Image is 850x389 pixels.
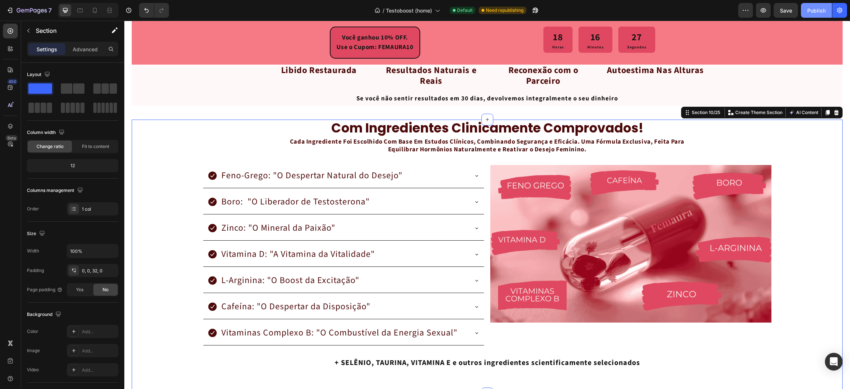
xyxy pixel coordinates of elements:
[566,89,597,95] div: Section 10/25
[82,348,117,354] div: Add...
[82,328,117,335] div: Add...
[7,99,718,116] h2: com ingredientes clinicamente comprovados!
[27,186,84,196] div: Columns management
[28,161,117,171] div: 12
[124,21,850,389] iframe: Design area
[611,89,658,95] p: Create Theme Section
[27,328,38,335] div: Color
[27,70,52,80] div: Layout
[27,229,46,239] div: Size
[27,206,39,212] div: Order
[503,24,522,29] p: Segundos
[807,7,826,14] div: Publish
[82,143,109,150] span: Fit to content
[780,7,792,14] span: Save
[27,267,44,274] div: Padding
[97,201,211,214] p: Zinco: "O Mineral da Paixão"
[97,175,245,188] p: Boro: "O Liberador de Testosterona"
[383,7,384,14] span: /
[73,45,98,53] p: Advanced
[36,26,96,35] p: Section
[255,45,359,66] p: Resultados Naturais e Reais
[27,248,39,254] div: Width
[3,3,55,18] button: 7
[386,7,432,14] span: Testoboost (home)
[82,206,117,213] div: 1 col
[428,24,439,29] p: Horas
[483,45,580,55] p: Autoestima Nas Alturas
[27,128,66,138] div: Column width
[8,337,718,348] p: + SELÊNIO, TAURINA, VITAMINA E e outros ingredientes scientificamente selecionados
[212,22,289,31] strong: Use o Cupom: FEMAURA10
[82,268,117,274] div: 0, 0, 32, 0
[503,9,522,24] div: 27
[801,3,832,18] button: Publish
[27,347,40,354] div: Image
[37,45,57,53] p: Settings
[103,286,108,293] span: No
[428,9,439,24] div: 18
[27,366,39,373] div: Video
[37,143,63,150] span: Change ratio
[76,286,83,293] span: Yes
[486,7,524,14] span: Need republishing
[166,117,560,133] strong: Cada Ingrediente Foi Escolhido Com Base Em Estudos Clínicos, Combinando Segurança e Eficácia. Uma...
[6,135,18,141] div: Beta
[97,227,250,240] p: Vitamina D: "A Vitamina da Vitalidade"
[774,3,798,18] button: Save
[825,353,843,371] div: Open Intercom Messenger
[366,144,647,302] img: gempages_582392123966358168-1c159d61-4dd0-4e57-a391-d7a1c0a160ad.png
[48,6,52,15] p: 7
[7,79,18,85] div: 450
[8,73,718,83] p: Se você não sentir resultados em 30 dias, devolvemos integralmente o seu dinheiro
[67,244,118,258] input: Auto
[139,3,169,18] div: Undo/Redo
[97,253,235,266] p: L-Arginina: "O Boost da Excitação"
[97,279,246,293] p: Cafeína: "O Despertar da Disposição"
[82,367,117,373] div: Add...
[97,306,333,319] p: Vitaminas Complexo B: "O Combustível da Energia Sexual"
[157,45,232,55] p: Libido Restaurada
[27,310,63,320] div: Background
[27,286,63,293] div: Page padding
[463,9,479,24] div: 16
[97,148,278,162] p: Feno-Grego: "O Despertar Natural do Desejo"
[663,87,695,96] button: AI Content
[457,7,473,14] span: Default
[367,45,471,66] p: Reconexão com o Parceiro
[463,24,479,29] p: Minutos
